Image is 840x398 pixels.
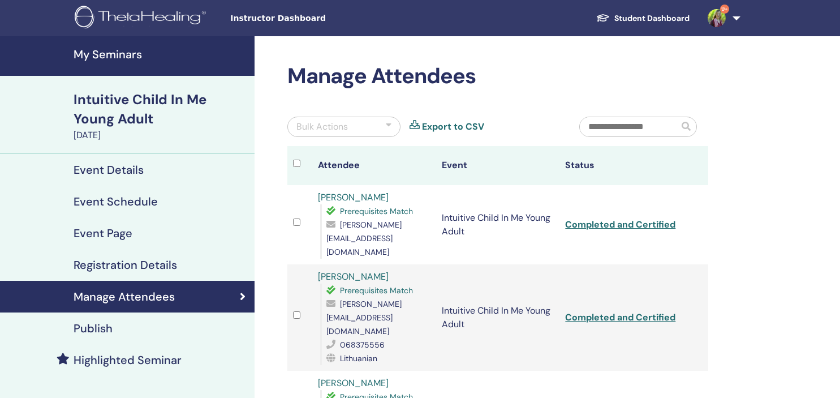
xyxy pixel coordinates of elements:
span: Lithuanian [340,353,377,363]
span: Prerequisites Match [340,206,413,216]
img: graduation-cap-white.svg [596,13,610,23]
a: [PERSON_NAME] [318,191,389,203]
h4: Highlighted Seminar [74,353,182,367]
span: 068375556 [340,340,385,350]
span: Prerequisites Match [340,285,413,296]
span: Instructor Dashboard [230,12,400,24]
th: Attendee [312,146,436,185]
span: [PERSON_NAME][EMAIL_ADDRESS][DOMAIN_NAME] [326,299,402,336]
h4: Manage Attendees [74,290,175,303]
h4: Publish [74,322,113,335]
th: Status [559,146,683,185]
a: Intuitive Child In Me Young Adult[DATE] [67,90,255,142]
a: Student Dashboard [587,8,699,29]
span: [PERSON_NAME][EMAIL_ADDRESS][DOMAIN_NAME] [326,220,402,257]
h4: Event Details [74,163,144,177]
h4: Registration Details [74,258,177,272]
td: Intuitive Child In Me Young Adult [436,185,560,264]
h2: Manage Attendees [287,63,708,89]
a: Completed and Certified [565,311,675,323]
h4: Event Page [74,226,132,240]
h4: My Seminars [74,48,248,61]
a: [PERSON_NAME] [318,377,389,389]
a: Export to CSV [422,120,484,134]
h4: Event Schedule [74,195,158,208]
div: Bulk Actions [296,120,348,134]
img: default.jpg [708,9,726,27]
div: Intuitive Child In Me Young Adult [74,90,248,129]
img: logo.png [75,6,210,31]
a: Completed and Certified [565,219,675,230]
td: Intuitive Child In Me Young Adult [436,264,560,371]
a: [PERSON_NAME] [318,271,389,283]
th: Event [436,146,560,185]
div: [DATE] [74,129,248,142]
span: 9+ [720,5,729,14]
